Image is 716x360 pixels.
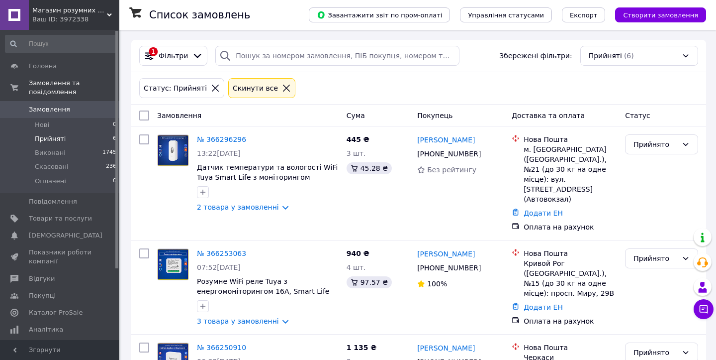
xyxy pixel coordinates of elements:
span: Управління статусами [468,11,544,19]
span: Завантажити звіт по пром-оплаті [317,10,442,19]
a: Додати ЕН [524,303,563,311]
span: Відгуки [29,274,55,283]
span: 3 шт. [347,149,366,157]
a: [PERSON_NAME] [417,343,475,353]
div: Оплата на рахунок [524,222,617,232]
div: Cкинути все [231,83,280,94]
span: Прийняті [589,51,622,61]
div: Прийнято [633,139,678,150]
a: № 366253063 [197,249,246,257]
button: Завантажити звіт по пром-оплаті [309,7,450,22]
span: 07:52[DATE] [197,263,241,271]
div: Нова Пошта [524,134,617,144]
div: Ваш ID: 3972338 [32,15,119,24]
a: 3 товара у замовленні [197,317,279,325]
span: 4 шт. [347,263,366,271]
span: Прийняті [35,134,66,143]
span: 1 135 ₴ [347,344,377,352]
a: № 366296296 [197,135,246,143]
h1: Список замовлень [149,9,250,21]
span: Нові [35,120,49,129]
span: Cума [347,112,365,120]
span: Збережені фільтри: [499,51,572,61]
span: Повідомлення [29,197,77,206]
a: Фото товару [157,248,189,280]
div: м. [GEOGRAPHIC_DATA] ([GEOGRAPHIC_DATA].), №21 (до 30 кг на одне місце): вул. [STREET_ADDRESS] (А... [524,144,617,204]
a: Розумне WiFi реле Tuya з енергомоніторингом 16А, Smart Life одноканальне, керування смартфоном, [... [197,277,334,315]
div: 45.28 ₴ [347,162,392,174]
div: Прийнято [633,347,678,358]
span: Виконані [35,148,66,157]
span: Створити замовлення [623,11,698,19]
a: 2 товара у замовленні [197,203,279,211]
a: [PERSON_NAME] [417,249,475,259]
div: [PHONE_NUMBER] [415,147,483,161]
span: Покупці [29,291,56,300]
span: Головна [29,62,57,71]
span: 6 [113,134,116,143]
div: Нова Пошта [524,248,617,258]
input: Пошук [5,35,117,53]
span: Доставка та оплата [512,112,585,120]
input: Пошук за номером замовлення, ПІБ покупця, номером телефону, Email, номером накладної [215,46,459,66]
span: Магазин розумних девайсів Tuya Smart Life UA [32,6,107,15]
a: Створити замовлення [605,10,706,18]
div: Нова Пошта [524,343,617,353]
span: 940 ₴ [347,249,369,257]
div: 97.57 ₴ [347,276,392,288]
span: (6) [624,52,634,60]
div: Прийнято [633,253,678,264]
span: Замовлення та повідомлення [29,79,119,97]
button: Управління статусами [460,7,552,22]
span: Покупець [417,112,452,120]
a: [PERSON_NAME] [417,135,475,145]
a: № 366250910 [197,344,246,352]
span: 13:22[DATE] [197,149,241,157]
span: Каталог ProSale [29,308,83,317]
span: Фільтри [159,51,188,61]
span: 0 [113,177,116,186]
span: 0 [113,120,116,129]
span: 445 ₴ [347,135,369,143]
div: Статус: Прийняті [142,83,209,94]
span: 100% [427,280,447,288]
button: Створити замовлення [615,7,706,22]
a: Фото товару [157,134,189,166]
div: Кривой Рог ([GEOGRAPHIC_DATA].), №15 (до 30 кг на одне місце): просп. Миру, 29В [524,258,617,298]
span: Аналітика [29,325,63,334]
img: Фото товару [158,249,188,280]
span: Замовлення [157,112,201,120]
button: Експорт [562,7,606,22]
img: Фото товару [158,135,188,166]
span: Оплачені [35,177,66,186]
span: Статус [625,112,650,120]
span: 236 [106,162,116,171]
span: Без рейтингу [427,166,476,174]
span: 1745 [102,148,116,157]
span: Експорт [570,11,598,19]
button: Чат з покупцем [694,299,714,319]
span: Показники роботи компанії [29,248,92,266]
span: Замовлення [29,105,70,114]
span: Скасовані [35,162,69,171]
a: Додати ЕН [524,209,563,217]
div: Оплата на рахунок [524,316,617,326]
a: Датчик температури та вологості WiFi Tuya Smart Life з моніторингом клімату та підтримкою Alexa G... [197,163,338,201]
span: Товари та послуги [29,214,92,223]
span: [DEMOGRAPHIC_DATA] [29,231,102,240]
div: [PHONE_NUMBER] [415,261,483,275]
